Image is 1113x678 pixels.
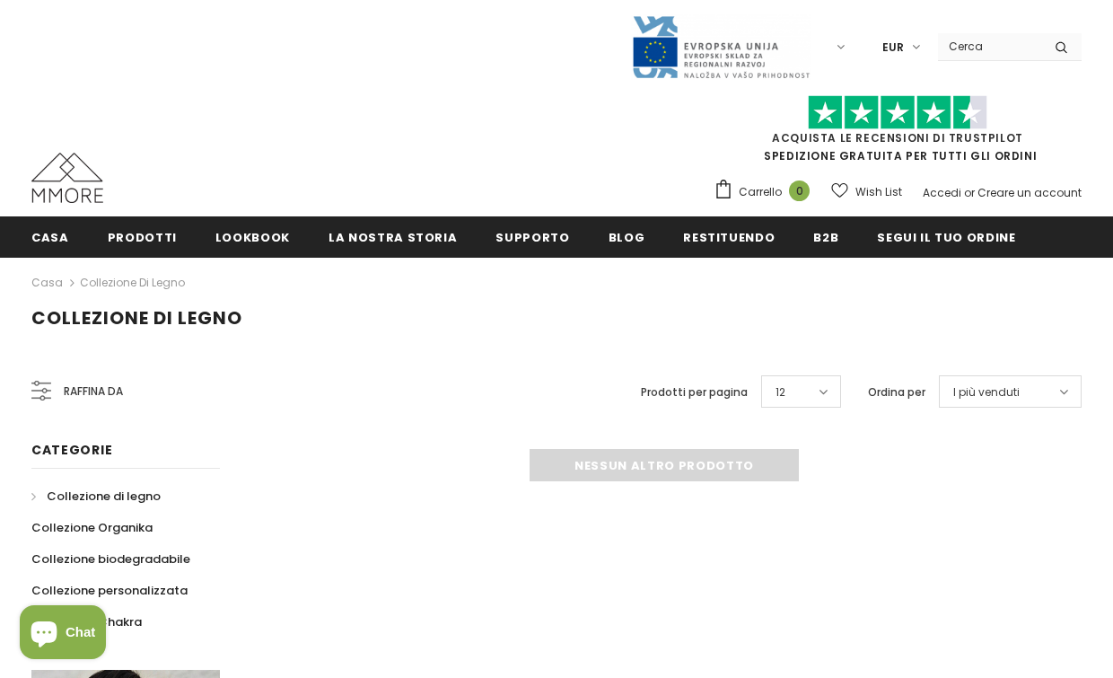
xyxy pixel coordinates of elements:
[495,229,569,246] span: supporto
[31,575,188,606] a: Collezione personalizzata
[31,550,190,568] span: Collezione biodegradabile
[964,185,975,200] span: or
[31,272,63,294] a: Casa
[31,480,161,512] a: Collezione di legno
[772,130,1023,145] a: Acquista le recensioni di TrustPilot
[808,95,987,130] img: Fidati di Pilot Stars
[80,275,185,290] a: Collezione di legno
[31,305,242,330] span: Collezione di legno
[641,383,748,401] label: Prodotti per pagina
[877,229,1015,246] span: Segui il tuo ordine
[31,216,69,257] a: Casa
[31,153,103,203] img: Casi MMORE
[631,14,811,80] img: Javni Razpis
[714,179,819,206] a: Carrello 0
[31,229,69,246] span: Casa
[64,382,123,401] span: Raffina da
[31,519,153,536] span: Collezione Organika
[215,216,290,257] a: Lookbook
[977,185,1082,200] a: Creare un account
[789,181,810,201] span: 0
[329,216,457,257] a: La nostra storia
[31,543,190,575] a: Collezione biodegradabile
[714,103,1082,163] span: SPEDIZIONE GRATUITA PER TUTTI GLI ORDINI
[683,229,775,246] span: Restituendo
[31,582,188,599] span: Collezione personalizzata
[813,216,838,257] a: B2B
[329,229,457,246] span: La nostra storia
[683,216,775,257] a: Restituendo
[495,216,569,257] a: supporto
[739,183,782,201] span: Carrello
[831,176,902,207] a: Wish List
[953,383,1020,401] span: I più venduti
[813,229,838,246] span: B2B
[877,216,1015,257] a: Segui il tuo ordine
[47,488,161,505] span: Collezione di legno
[868,383,925,401] label: Ordina per
[609,216,645,257] a: Blog
[631,39,811,54] a: Javni Razpis
[31,441,112,459] span: Categorie
[855,183,902,201] span: Wish List
[609,229,645,246] span: Blog
[938,33,1041,59] input: Search Site
[923,185,961,200] a: Accedi
[776,383,785,401] span: 12
[108,229,177,246] span: Prodotti
[14,605,111,664] inbox-online-store-chat: Shopify online store chat
[108,216,177,257] a: Prodotti
[215,229,290,246] span: Lookbook
[31,512,153,543] a: Collezione Organika
[882,39,904,57] span: EUR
